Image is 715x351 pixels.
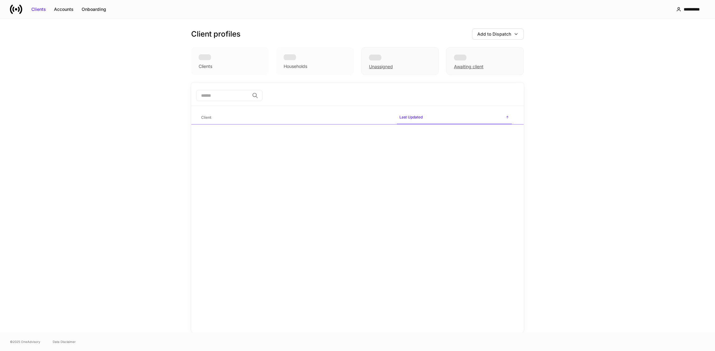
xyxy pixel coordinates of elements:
span: © 2025 OneAdvisory [10,339,40,344]
div: Households [284,63,307,69]
div: Clients [199,63,212,69]
div: Awaiting client [446,47,524,75]
button: Accounts [50,4,78,14]
div: Unassigned [361,47,439,75]
span: Last Updated [397,111,512,124]
div: Accounts [54,6,74,12]
div: Add to Dispatch [477,31,511,37]
h6: Last Updated [399,114,423,120]
button: Clients [27,4,50,14]
h3: Client profiles [191,29,241,39]
div: Awaiting client [454,64,483,70]
h6: Client [201,114,211,120]
a: Data Disclaimer [53,339,76,344]
span: Client [199,111,392,124]
div: Unassigned [369,64,393,70]
div: Clients [31,6,46,12]
button: Add to Dispatch [472,29,524,40]
button: Onboarding [78,4,110,14]
div: Onboarding [82,6,106,12]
